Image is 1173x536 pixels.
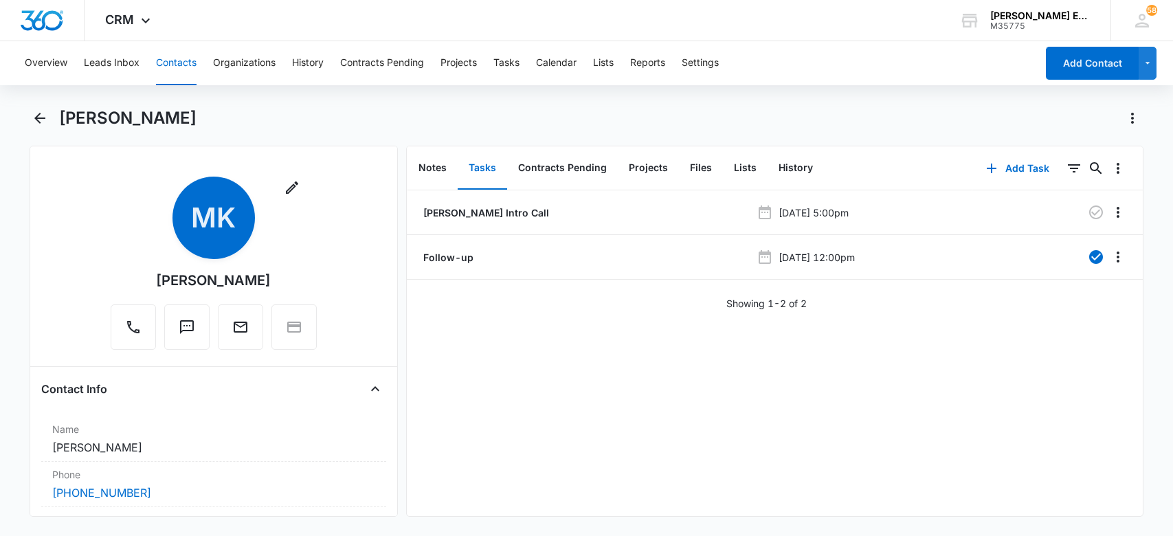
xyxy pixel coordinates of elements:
div: [PERSON_NAME] [156,270,271,291]
p: Showing 1-2 of 2 [726,296,807,311]
button: Text [164,304,210,350]
div: account id [990,21,1091,31]
a: Follow-up [421,250,473,265]
label: Name [52,422,376,436]
button: Filters [1063,157,1085,179]
span: MK [172,177,255,259]
button: Settings [682,41,719,85]
h4: Contact Info [41,381,107,397]
button: Close [364,378,386,400]
button: Back [30,107,51,129]
button: Overflow Menu [1107,157,1129,179]
button: Email [218,304,263,350]
button: Lists [723,147,768,190]
button: Actions [1121,107,1143,129]
button: Files [679,147,723,190]
button: History [292,41,324,85]
button: Contracts Pending [507,147,618,190]
div: Phone[PHONE_NUMBER] [41,462,387,507]
button: Projects [440,41,477,85]
span: CRM [105,12,134,27]
button: Organizations [213,41,276,85]
a: [PERSON_NAME] Intro Call [421,205,549,220]
button: Search... [1085,157,1107,179]
a: Text [164,326,210,337]
button: Add Task [972,152,1063,185]
button: Reports [630,41,665,85]
a: Email [218,326,263,337]
button: Contacts [156,41,197,85]
button: Tasks [458,147,507,190]
button: Projects [618,147,679,190]
h1: [PERSON_NAME] [59,108,197,129]
button: Contracts Pending [340,41,424,85]
button: Overflow Menu [1107,246,1129,268]
div: Name[PERSON_NAME] [41,416,387,462]
label: Phone [52,467,376,482]
p: [DATE] 12:00pm [779,250,855,265]
dd: [PERSON_NAME] [52,439,376,456]
a: Call [111,326,156,337]
div: account name [990,10,1091,21]
p: [DATE] 5:00pm [779,205,849,220]
span: 58 [1146,5,1157,16]
button: Call [111,304,156,350]
label: Email [52,513,376,527]
button: Overview [25,41,67,85]
button: Lists [593,41,614,85]
button: Notes [407,147,458,190]
div: notifications count [1146,5,1157,16]
button: Calendar [536,41,577,85]
button: Add Contact [1046,47,1139,80]
a: [PHONE_NUMBER] [52,484,151,501]
button: Overflow Menu [1107,201,1129,223]
button: Tasks [493,41,520,85]
button: Leads Inbox [84,41,139,85]
button: History [768,147,824,190]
